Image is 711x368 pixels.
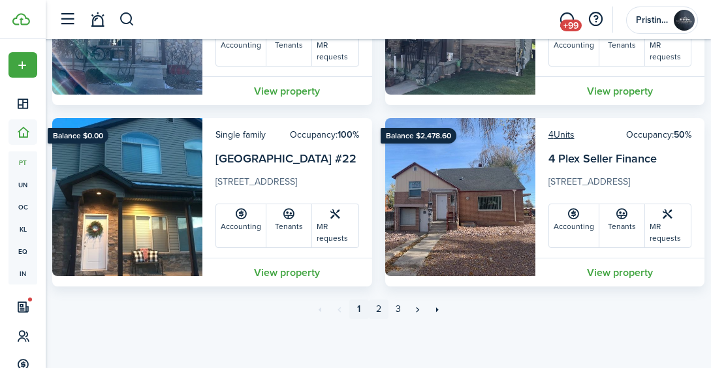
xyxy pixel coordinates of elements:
a: Tenants [266,204,312,247]
a: View property [535,258,705,286]
a: 3 [388,299,408,319]
a: Tenants [599,23,645,66]
card-header-right: Occupancy: [290,128,359,142]
button: Search [119,8,135,31]
button: Open resource center [584,8,607,31]
a: 4 Plex Seller Finance [548,150,657,167]
a: First [310,299,330,319]
a: un [8,174,37,196]
a: oc [8,196,37,218]
a: Tenants [266,23,312,66]
a: View property [202,76,372,105]
a: Accounting [549,23,599,66]
a: pt [8,151,37,174]
card-description: [STREET_ADDRESS] [215,175,359,196]
img: Pristine Properties Management [674,10,695,31]
a: Accounting [216,23,266,66]
card-header-right: Occupancy: [626,128,691,142]
a: View property [535,76,705,105]
a: Messaging [554,3,579,37]
card-header-left: Single family [215,128,266,142]
a: [GEOGRAPHIC_DATA] #22 [215,150,356,167]
a: Accounting [216,204,266,247]
button: Open sidebar [55,7,80,32]
a: Previous [330,299,349,319]
a: View property [202,258,372,286]
a: Notifications [85,3,110,37]
img: TenantCloud [12,13,30,25]
b: 100% [338,128,359,142]
a: MR requests [645,23,691,66]
a: MR requests [645,204,691,247]
a: 2 [369,299,388,319]
img: Property avatar [52,118,202,276]
a: 1 [349,299,369,319]
span: +99 [560,20,582,31]
a: Accounting [549,204,599,247]
button: Open menu [8,52,37,78]
a: Next [408,299,428,319]
a: MR requests [312,23,358,66]
ribbon: Balance $2,478.60 [381,128,456,144]
a: eq [8,240,37,262]
a: Last [428,299,447,319]
span: Pristine Properties Management [636,16,669,25]
card-description: [STREET_ADDRESS] [548,175,692,196]
a: in [8,262,37,284]
img: Property avatar [385,118,535,276]
a: MR requests [312,204,358,247]
a: kl [8,218,37,240]
a: Tenants [599,204,645,247]
b: 50% [674,128,691,142]
a: 4Units [548,128,575,142]
ribbon: Balance $0.00 [48,128,108,144]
